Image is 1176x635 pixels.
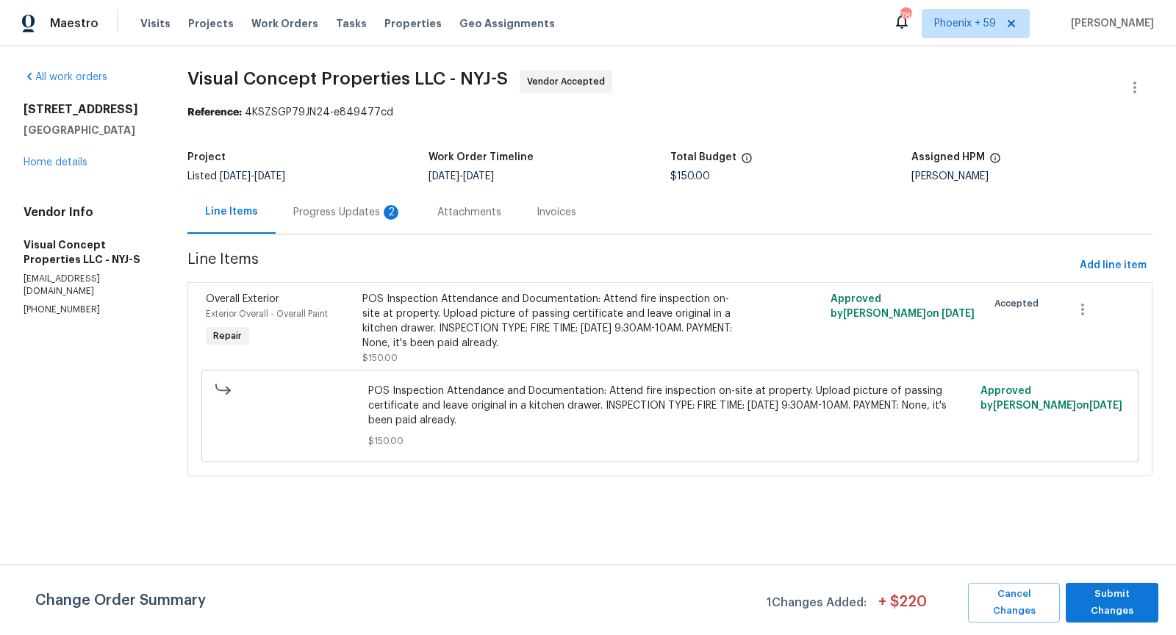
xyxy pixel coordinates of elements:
[24,72,107,82] a: All work orders
[24,102,152,117] h2: [STREET_ADDRESS]
[1065,16,1154,31] span: [PERSON_NAME]
[831,294,975,319] span: Approved by [PERSON_NAME] on
[463,171,494,182] span: [DATE]
[368,384,972,428] span: POS Inspection Attendance and Documentation: Attend fire inspection on-site at property. Upload p...
[205,204,258,219] div: Line Items
[980,386,1122,411] span: Approved by [PERSON_NAME] on
[206,294,279,304] span: Overall Exterior
[187,105,1152,120] div: 4KSZSGP79JN24-e849477cd
[140,16,171,31] span: Visits
[459,16,555,31] span: Geo Assignments
[220,171,251,182] span: [DATE]
[187,252,1074,279] span: Line Items
[207,329,248,343] span: Repair
[670,171,710,182] span: $150.00
[24,237,152,267] h5: Visual Concept Properties LLC - NYJ-S
[384,16,442,31] span: Properties
[900,9,911,24] div: 782
[24,273,152,298] p: [EMAIL_ADDRESS][DOMAIN_NAME]
[368,434,972,448] span: $150.00
[50,16,98,31] span: Maestro
[429,171,494,182] span: -
[293,205,402,220] div: Progress Updates
[741,152,753,171] span: The total cost of line items that have been proposed by Opendoor. This sum includes line items th...
[24,304,152,316] p: [PHONE_NUMBER]
[911,171,1152,182] div: [PERSON_NAME]
[220,171,285,182] span: -
[437,205,501,220] div: Attachments
[537,205,576,220] div: Invoices
[362,292,744,351] div: POS Inspection Attendance and Documentation: Attend fire inspection on-site at property. Upload p...
[1074,252,1152,279] button: Add line item
[994,296,1044,311] span: Accepted
[384,205,398,220] div: 2
[1089,401,1122,411] span: [DATE]
[251,16,318,31] span: Work Orders
[24,157,87,168] a: Home details
[1080,256,1147,275] span: Add line item
[24,123,152,137] h5: [GEOGRAPHIC_DATA]
[336,18,367,29] span: Tasks
[187,107,242,118] b: Reference:
[188,16,234,31] span: Projects
[911,152,985,162] h5: Assigned HPM
[527,74,611,89] span: Vendor Accepted
[670,152,736,162] h5: Total Budget
[254,171,285,182] span: [DATE]
[187,171,285,182] span: Listed
[187,70,508,87] span: Visual Concept Properties LLC - NYJ-S
[24,205,152,220] h4: Vendor Info
[206,309,328,318] span: Exterior Overall - Overall Paint
[934,16,996,31] span: Phoenix + 59
[942,309,975,319] span: [DATE]
[362,354,398,362] span: $150.00
[429,152,534,162] h5: Work Order Timeline
[187,152,226,162] h5: Project
[989,152,1001,171] span: The hpm assigned to this work order.
[429,171,459,182] span: [DATE]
